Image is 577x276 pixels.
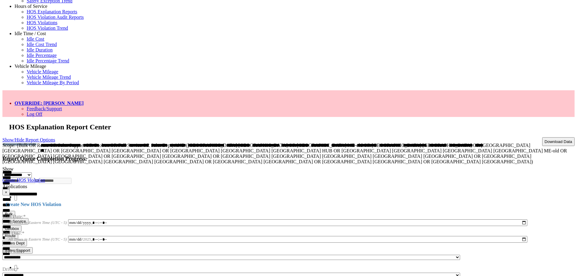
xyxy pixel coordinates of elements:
label: HOS Rule:* [2,247,26,254]
a: Feedback/Support [27,106,62,111]
label: Driver:* [2,264,19,272]
button: × [2,189,10,195]
a: Create HOS Violation [2,178,45,183]
span: All Times in Eastern Time (UTC - 5) [8,237,67,241]
a: Show/Hide Report Options [2,136,55,144]
a: Idle Cost Trend [27,42,57,47]
a: Vehicle Mileage [15,64,46,69]
a: Idle Percentage [27,53,57,58]
a: OVERRIDE: [PERSON_NAME] [15,101,84,106]
a: HOS Violations [27,20,57,25]
a: Idle Percentage Trend [27,58,69,63]
a: HOS Violation Trend [27,25,68,31]
a: Idle Time / Cost [15,31,46,36]
label: End Date:* [2,223,24,236]
a: Hours of Service [15,4,47,9]
a: Log Off [27,111,42,117]
button: Download Data [542,137,575,146]
a: HOS Violation Audit Reports [27,15,84,20]
label: Start Date:* [2,206,26,219]
a: HOS Explanation Reports [27,9,77,14]
a: Vehicle Mileage By Period [27,80,79,85]
span: Scope: (Bulk OR Route OR Sales Support OR Geobox OR Full Service OR Sales Dept) AND ([GEOGRAPHIC_... [2,143,567,164]
label: Show [2,166,13,171]
button: Sales Dept [2,240,27,246]
a: Idle Cost [27,36,44,42]
h4: Report Queue Completion Progress: [2,156,575,162]
a: Vehicle Mileage [27,69,58,74]
h4: Create New HOS Violation [2,202,575,207]
a: Idle Duration [27,47,53,52]
span: All Times in Eastern Time (UTC - 5) [8,220,67,225]
label: Applications [2,184,27,189]
a: Vehicle Mileage Trend [27,75,71,80]
h2: HOS Explanation Report Center [9,123,575,131]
